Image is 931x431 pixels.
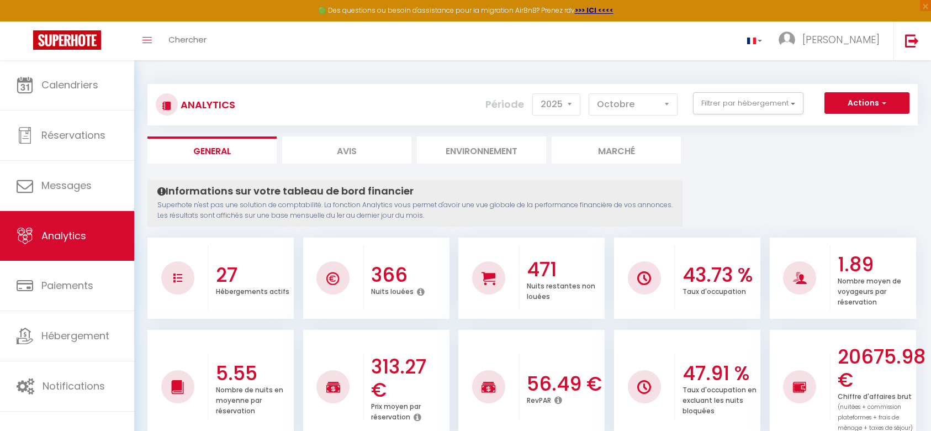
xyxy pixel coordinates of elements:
[371,285,414,296] p: Nuits louées
[160,22,215,60] a: Chercher
[216,264,291,287] h3: 27
[527,258,602,281] h3: 471
[157,200,673,221] p: Superhote n'est pas une solution de comptabilité. La fonction Analytics vous permet d'avoir une v...
[41,229,86,243] span: Analytics
[683,383,757,416] p: Taux d'occupation en excluant les nuits bloquées
[770,22,893,60] a: ... [PERSON_NAME]
[216,362,291,385] h3: 5.55
[779,31,795,48] img: ...
[824,92,909,114] button: Actions
[575,6,613,15] a: >>> ICI <<<<
[41,128,105,142] span: Réservations
[527,279,595,301] p: Nuits restantes non louées
[168,34,207,45] span: Chercher
[371,400,421,422] p: Prix moyen par réservation
[683,264,758,287] h3: 43.73 %
[178,92,235,117] h3: Analytics
[838,253,913,276] h3: 1.89
[683,362,758,385] h3: 47.91 %
[793,380,807,393] img: NO IMAGE
[41,78,98,92] span: Calendriers
[173,274,182,282] img: NO IMAGE
[527,372,602,396] h3: 56.49 €
[282,136,411,164] li: Avis
[552,136,681,164] li: Marché
[838,274,901,307] p: Nombre moyen de voyageurs par réservation
[838,345,913,392] h3: 20675.98 €
[41,329,109,343] span: Hébergement
[371,264,446,287] h3: 366
[693,92,803,114] button: Filtrer par hébergement
[33,30,101,50] img: Super Booking
[527,393,551,405] p: RevPAR
[905,34,919,48] img: logout
[216,383,283,416] p: Nombre de nuits en moyenne par réservation
[802,33,880,46] span: [PERSON_NAME]
[683,285,746,296] p: Taux d'occupation
[637,380,651,394] img: NO IMAGE
[216,285,289,296] p: Hébergements actifs
[371,355,446,402] h3: 313.27 €
[157,185,673,197] h4: Informations sur votre tableau de bord financier
[485,92,524,117] label: Période
[41,278,93,292] span: Paiements
[147,136,277,164] li: General
[43,379,105,393] span: Notifications
[41,178,92,192] span: Messages
[417,136,546,164] li: Environnement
